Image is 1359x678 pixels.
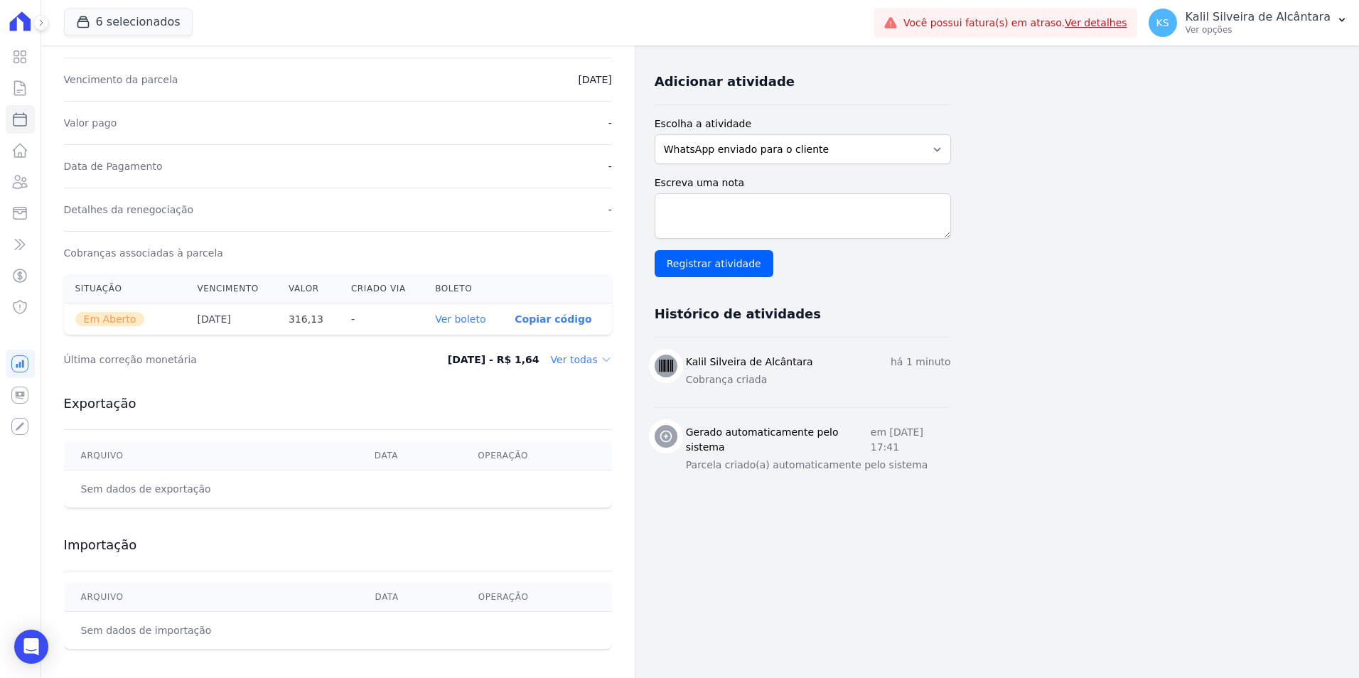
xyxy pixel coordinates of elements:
th: 316,13 [277,303,340,335]
th: Arquivo [64,441,358,470]
label: Escreva uma nota [655,176,951,190]
p: Kalil Silveira de Alcântara [1186,10,1331,24]
p: Cobrança criada [686,372,951,387]
button: KS Kalil Silveira de Alcântara Ver opções [1137,3,1359,43]
input: Registrar atividade [655,250,773,277]
h3: Importação [64,537,612,554]
th: [DATE] [186,303,277,335]
dt: Última correção monetária [64,353,388,367]
p: em [DATE] 17:41 [871,425,951,455]
p: Parcela criado(a) automaticamente pelo sistema [686,458,951,473]
dt: Vencimento da parcela [64,72,178,87]
th: Valor [277,274,340,303]
dd: - [608,159,612,173]
dt: Valor pago [64,116,117,130]
h3: Kalil Silveira de Alcântara [686,355,813,370]
th: Vencimento [186,274,277,303]
th: Data [358,583,461,612]
th: Boleto [424,274,503,303]
h3: Exportação [64,395,612,412]
div: Open Intercom Messenger [14,630,48,664]
dd: [DATE] - R$ 1,64 [448,353,539,367]
dt: Detalhes da renegociação [64,203,194,217]
a: Ver boleto [435,313,485,325]
h3: Gerado automaticamente pelo sistema [686,425,871,455]
span: Em Aberto [75,312,145,326]
label: Escolha a atividade [655,117,951,131]
th: Data [358,441,461,470]
h3: Adicionar atividade [655,73,795,90]
span: KS [1156,18,1169,28]
th: Criado via [340,274,424,303]
dd: - [608,203,612,217]
button: 6 selecionados [64,9,193,36]
span: Você possui fatura(s) em atraso. [903,16,1127,31]
th: - [340,303,424,335]
th: Situação [64,274,186,303]
th: Arquivo [64,583,358,612]
button: Copiar código [515,313,591,325]
p: Ver opções [1186,24,1331,36]
p: há 1 minuto [891,355,951,370]
dt: Data de Pagamento [64,159,163,173]
dd: - [608,116,612,130]
dd: [DATE] [578,72,611,87]
dt: Cobranças associadas à parcela [64,246,223,260]
td: Sem dados de exportação [64,470,358,508]
h3: Histórico de atividades [655,306,821,323]
dd: Ver todas [551,353,612,367]
a: Ver detalhes [1065,17,1127,28]
th: Operação [461,583,612,612]
th: Operação [461,441,611,470]
td: Sem dados de importação [64,612,358,650]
